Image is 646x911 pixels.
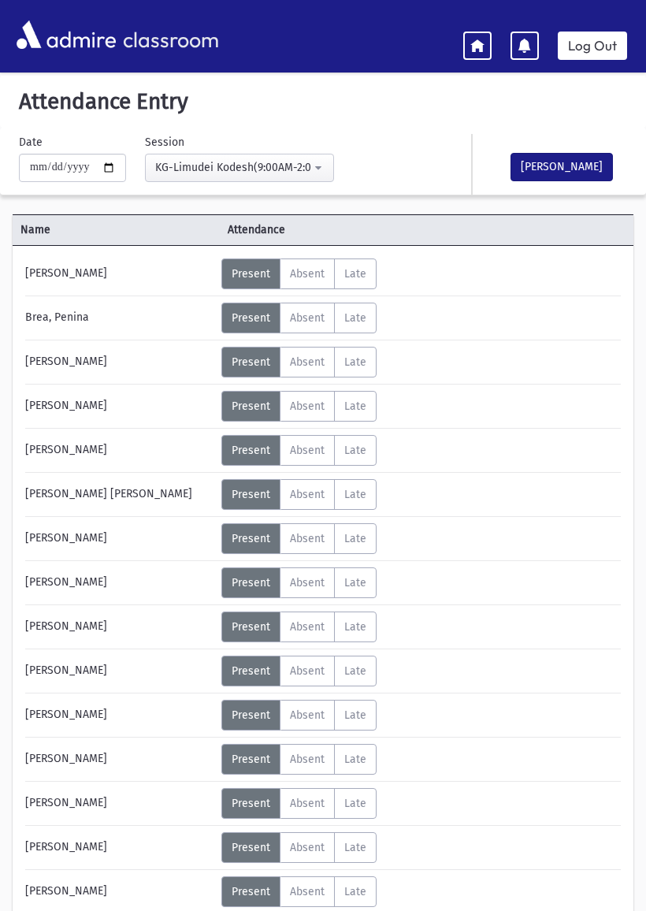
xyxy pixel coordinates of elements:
[290,311,325,325] span: Absent
[145,154,334,182] button: KG-Limudei Kodesh(9:00AM-2:00PM)
[232,444,270,457] span: Present
[221,567,377,598] div: AttTypes
[232,797,270,810] span: Present
[19,134,43,151] label: Date
[344,311,366,325] span: Late
[290,576,325,589] span: Absent
[344,797,366,810] span: Late
[17,347,221,377] div: [PERSON_NAME]
[221,523,377,554] div: AttTypes
[232,620,270,634] span: Present
[290,620,325,634] span: Absent
[558,32,627,60] a: Log Out
[17,876,221,907] div: [PERSON_NAME]
[221,258,377,289] div: AttTypes
[290,488,325,501] span: Absent
[290,664,325,678] span: Absent
[344,664,366,678] span: Late
[290,797,325,810] span: Absent
[221,656,377,686] div: AttTypes
[344,400,366,413] span: Late
[17,700,221,731] div: [PERSON_NAME]
[232,532,270,545] span: Present
[344,708,366,722] span: Late
[221,303,377,333] div: AttTypes
[344,267,366,281] span: Late
[510,153,613,181] button: [PERSON_NAME]
[290,841,325,854] span: Absent
[120,14,219,56] span: classroom
[17,258,221,289] div: [PERSON_NAME]
[290,267,325,281] span: Absent
[221,479,377,510] div: AttTypes
[17,744,221,775] div: [PERSON_NAME]
[17,612,221,642] div: [PERSON_NAME]
[13,17,120,53] img: AdmirePro
[17,523,221,554] div: [PERSON_NAME]
[221,832,377,863] div: AttTypes
[232,267,270,281] span: Present
[221,788,377,819] div: AttTypes
[221,435,377,466] div: AttTypes
[17,303,221,333] div: Brea, Penina
[232,311,270,325] span: Present
[17,479,221,510] div: [PERSON_NAME] [PERSON_NAME]
[344,620,366,634] span: Late
[344,753,366,766] span: Late
[290,444,325,457] span: Absent
[344,841,366,854] span: Late
[17,391,221,422] div: [PERSON_NAME]
[344,532,366,545] span: Late
[344,488,366,501] span: Late
[221,700,377,731] div: AttTypes
[290,532,325,545] span: Absent
[290,400,325,413] span: Absent
[17,567,221,598] div: [PERSON_NAME]
[344,576,366,589] span: Late
[221,612,377,642] div: AttTypes
[232,488,270,501] span: Present
[220,221,582,238] span: Attendance
[232,708,270,722] span: Present
[232,400,270,413] span: Present
[221,347,377,377] div: AttTypes
[17,788,221,819] div: [PERSON_NAME]
[344,444,366,457] span: Late
[290,355,325,369] span: Absent
[221,391,377,422] div: AttTypes
[232,664,270,678] span: Present
[232,355,270,369] span: Present
[232,753,270,766] span: Present
[290,708,325,722] span: Absent
[13,88,633,115] h5: Attendance Entry
[155,159,311,176] div: KG-Limudei Kodesh(9:00AM-2:00PM)
[13,221,220,238] span: Name
[145,134,184,151] label: Session
[17,656,221,686] div: [PERSON_NAME]
[232,841,270,854] span: Present
[290,753,325,766] span: Absent
[344,355,366,369] span: Late
[17,832,221,863] div: [PERSON_NAME]
[17,435,221,466] div: [PERSON_NAME]
[221,744,377,775] div: AttTypes
[232,576,270,589] span: Present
